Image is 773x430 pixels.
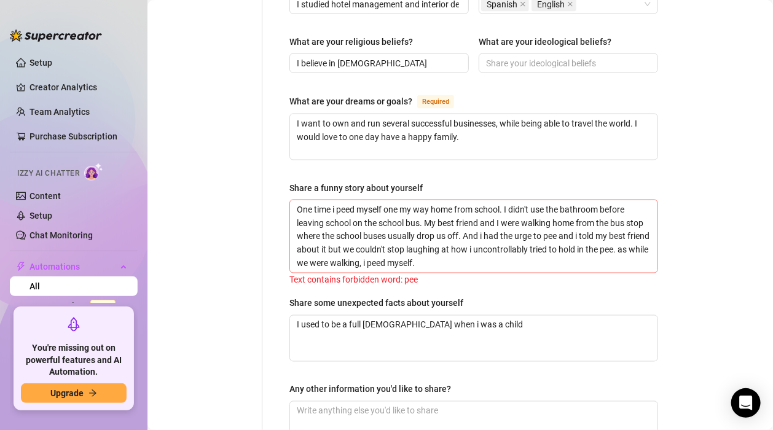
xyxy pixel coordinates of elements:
textarea: Share a funny story about yourself [290,200,657,273]
div: Open Intercom Messenger [731,388,761,418]
span: Izzy AI Chatter [17,168,79,179]
a: Team Analytics [29,107,90,117]
div: What are your ideological beliefs? [479,35,611,49]
input: What are your religious beliefs? [297,57,459,70]
span: Upgrade [50,388,84,398]
img: logo-BBDzfeDw.svg [10,29,102,42]
label: What are your religious beliefs? [289,35,422,49]
div: Share a funny story about yourself [289,181,423,195]
div: Text contains forbidden word: pee [289,273,658,287]
a: Setup [29,211,52,221]
div: What are your religious beliefs? [289,35,413,49]
span: Beta [90,300,116,313]
a: Content [29,191,61,201]
textarea: Share some unexpected facts about yourself [290,316,657,361]
label: Any other information you'd like to share? [289,383,460,396]
span: rocket [66,317,81,332]
div: What are your dreams or goals? [289,95,412,108]
label: What are your dreams or goals? [289,94,468,109]
span: You're missing out on powerful features and AI Automation. [21,342,127,378]
a: Chat Monitoring [29,230,93,240]
label: Share some unexpected facts about yourself [289,297,472,310]
a: Message FlowBeta [29,301,120,311]
img: AI Chatter [84,163,103,181]
span: thunderbolt [16,262,26,272]
span: close [520,1,526,7]
input: What are your ideological beliefs? [486,57,648,70]
span: arrow-right [88,389,97,397]
span: close [567,1,573,7]
span: Required [417,95,454,109]
div: Any other information you'd like to share? [289,383,451,396]
label: Share a funny story about yourself [289,181,431,195]
label: What are your ideological beliefs? [479,35,620,49]
a: Creator Analytics [29,77,128,97]
textarea: What are your dreams or goals? [290,114,657,160]
button: Upgradearrow-right [21,383,127,403]
span: Automations [29,257,117,276]
div: Share some unexpected facts about yourself [289,297,463,310]
a: Setup [29,58,52,68]
a: All [29,281,40,291]
a: Purchase Subscription [29,127,128,146]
